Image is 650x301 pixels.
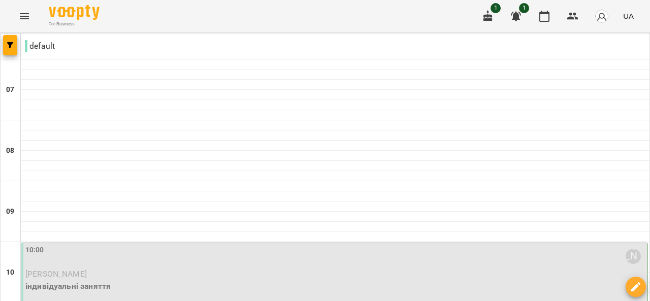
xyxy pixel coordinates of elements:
[519,3,529,13] span: 1
[25,269,87,279] span: [PERSON_NAME]
[6,206,14,217] h6: 09
[25,280,645,292] p: індивідуальні заняття
[49,21,100,27] span: For Business
[6,84,14,95] h6: 07
[623,11,634,21] span: UA
[491,3,501,13] span: 1
[49,5,100,20] img: Voopty Logo
[25,40,55,52] p: default
[12,4,37,28] button: Menu
[626,249,641,264] div: Никифорова Катерина Сергіївна
[6,267,14,278] h6: 10
[6,145,14,156] h6: 08
[595,9,609,23] img: avatar_s.png
[619,7,638,25] button: UA
[25,245,44,256] label: 10:00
